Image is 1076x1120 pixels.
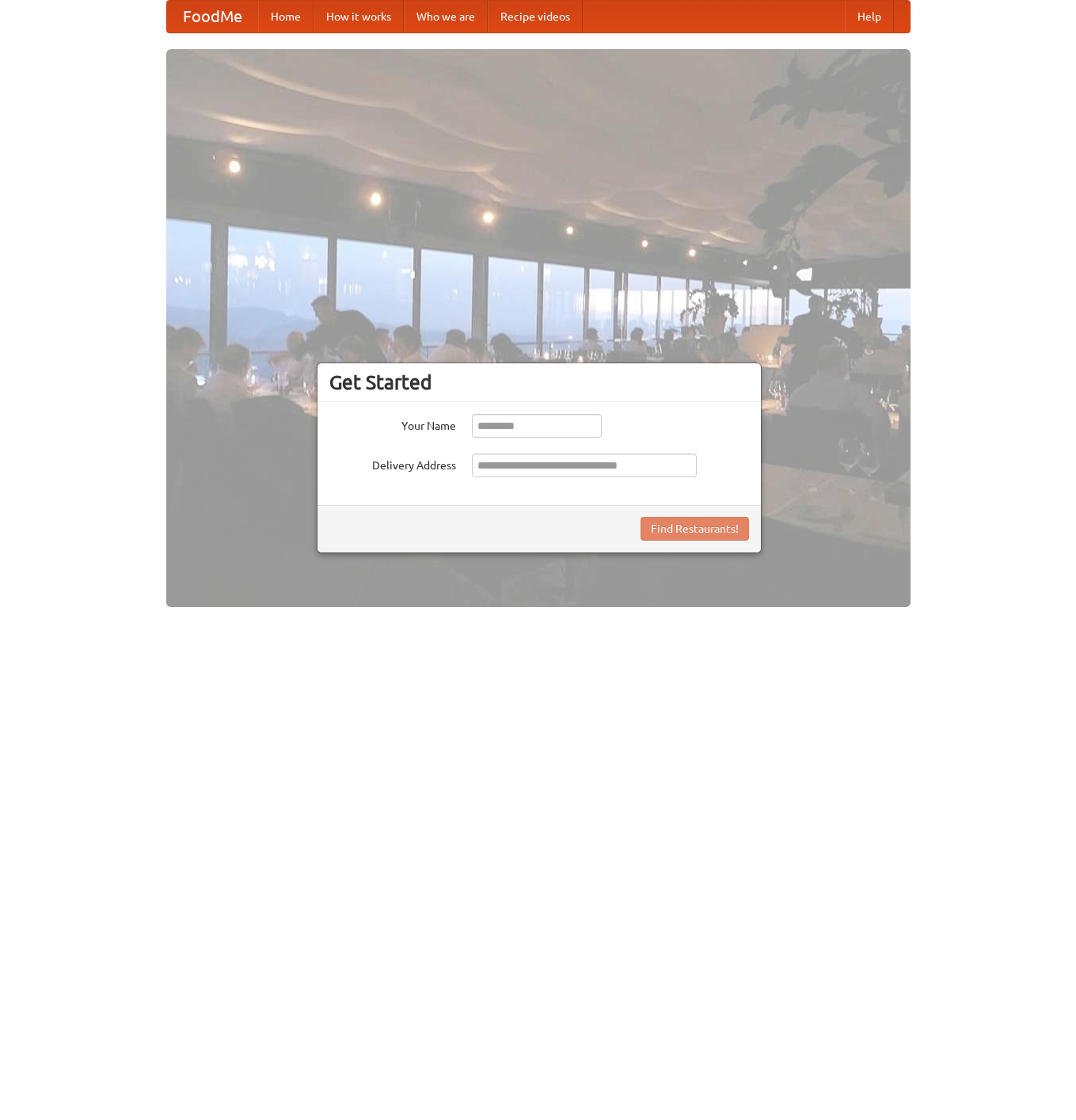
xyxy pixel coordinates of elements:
[488,1,583,32] a: Recipe videos
[845,1,894,32] a: Help
[641,517,749,541] button: Find Restaurants!
[167,1,258,32] a: FoodMe
[258,1,314,32] a: Home
[329,370,749,394] h3: Get Started
[329,454,456,473] label: Delivery Address
[404,1,488,32] a: Who we are
[314,1,404,32] a: How it works
[329,414,456,434] label: Your Name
